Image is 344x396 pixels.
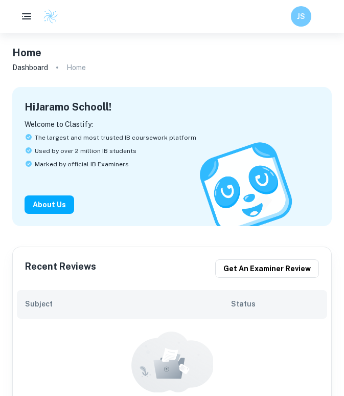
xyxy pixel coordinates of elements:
[12,60,48,75] a: Dashboard
[37,9,58,24] a: Clastify logo
[25,119,319,130] p: Welcome to Clastify:
[231,298,319,310] h6: Status
[12,45,41,60] h4: Home
[25,99,111,115] h4: Hi Jaramo Schooll !
[35,133,196,142] span: The largest and most trusted IB coursework platform
[35,160,129,169] span: Marked by official IB Examiners
[295,11,307,22] h6: JS
[291,6,311,27] button: JS
[66,62,86,73] p: Home
[25,298,231,310] h6: Subject
[35,146,136,156] span: Used by over 2 million IB students
[215,259,319,278] button: Get an examiner review
[43,9,58,24] img: Clastify logo
[25,195,74,214] button: About Us
[25,259,96,278] h6: Recent Reviews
